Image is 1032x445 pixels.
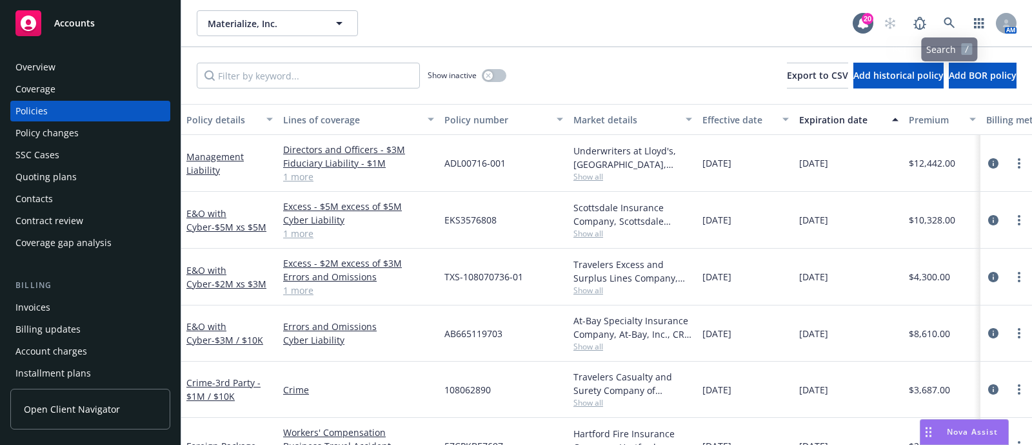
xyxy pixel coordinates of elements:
[212,221,266,233] span: - $5M xs $5M
[573,171,692,182] span: Show all
[15,363,91,384] div: Installment plans
[909,156,955,170] span: $12,442.00
[702,327,731,340] span: [DATE]
[15,57,55,78] div: Overview
[986,269,1001,285] a: circleInformation
[799,270,828,284] span: [DATE]
[10,233,170,253] a: Coverage gap analysis
[444,327,502,340] span: AB665119703
[568,104,697,135] button: Market details
[10,211,170,231] a: Contract review
[949,63,1017,88] button: Add BOR policy
[877,10,903,36] a: Start snowing
[1011,382,1027,397] a: more
[799,383,828,397] span: [DATE]
[15,79,55,99] div: Coverage
[15,145,59,165] div: SSC Cases
[10,319,170,340] a: Billing updates
[697,104,794,135] button: Effective date
[283,113,420,127] div: Lines of coverage
[186,113,259,127] div: Policy details
[10,101,170,121] a: Policies
[573,201,692,228] div: Scottsdale Insurance Company, Scottsdale Insurance Company (Nationwide), E-Risk Services, CRC Group
[10,167,170,187] a: Quoting plans
[573,144,692,171] div: Underwriters at Lloyd's, [GEOGRAPHIC_DATA], [PERSON_NAME] of [GEOGRAPHIC_DATA], AllDigital Specia...
[573,113,678,127] div: Market details
[573,285,692,296] span: Show all
[439,104,568,135] button: Policy number
[10,79,170,99] a: Coverage
[186,377,261,402] span: - 3rd Party - $1M / $10K
[920,419,1009,445] button: Nova Assist
[1011,212,1027,228] a: more
[444,383,491,397] span: 108062890
[24,402,120,416] span: Open Client Navigator
[787,69,848,81] span: Export to CSV
[186,150,244,176] a: Management Liability
[799,156,828,170] span: [DATE]
[1011,269,1027,285] a: more
[283,320,434,333] a: Errors and Omissions
[947,426,998,437] span: Nova Assist
[909,383,950,397] span: $3,687.00
[573,228,692,239] span: Show all
[10,363,170,384] a: Installment plans
[1011,326,1027,341] a: more
[283,333,434,347] a: Cyber Liability
[15,189,53,209] div: Contacts
[15,297,50,318] div: Invoices
[986,156,1001,171] a: circleInformation
[15,167,77,187] div: Quoting plans
[799,213,828,227] span: [DATE]
[787,63,848,88] button: Export to CSV
[283,143,434,156] a: Directors and Officers - $3M
[15,233,112,253] div: Coverage gap analysis
[181,104,278,135] button: Policy details
[208,17,319,30] span: Materialize, Inc.
[15,341,87,362] div: Account charges
[283,227,434,240] a: 1 more
[283,284,434,297] a: 1 more
[862,13,873,25] div: 20
[794,104,904,135] button: Expiration date
[573,314,692,341] div: At-Bay Specialty Insurance Company, At-Bay, Inc., CRC Group
[573,341,692,352] span: Show all
[909,113,962,127] div: Premium
[909,213,955,227] span: $10,328.00
[10,341,170,362] a: Account charges
[702,270,731,284] span: [DATE]
[15,211,83,231] div: Contract review
[283,270,434,284] a: Errors and Omissions
[966,10,992,36] a: Switch app
[186,320,263,346] a: E&O with Cyber
[909,270,950,284] span: $4,300.00
[10,57,170,78] a: Overview
[10,279,170,292] div: Billing
[799,113,884,127] div: Expiration date
[937,10,962,36] a: Search
[15,319,81,340] div: Billing updates
[283,156,434,170] a: Fiduciary Liability - $1M
[1011,156,1027,171] a: more
[907,10,933,36] a: Report a Bug
[212,278,266,290] span: - $2M xs $3M
[10,145,170,165] a: SSC Cases
[799,327,828,340] span: [DATE]
[212,334,263,346] span: - $3M / $10K
[702,213,731,227] span: [DATE]
[283,426,434,439] a: Workers' Compensation
[702,156,731,170] span: [DATE]
[909,327,950,340] span: $8,610.00
[853,63,944,88] button: Add historical policy
[15,123,79,143] div: Policy changes
[573,258,692,285] div: Travelers Excess and Surplus Lines Company, Travelers Insurance, Corvus Insurance (Travelers), CR...
[702,113,775,127] div: Effective date
[278,104,439,135] button: Lines of coverage
[54,18,95,28] span: Accounts
[986,382,1001,397] a: circleInformation
[904,104,981,135] button: Premium
[853,69,944,81] span: Add historical policy
[197,10,358,36] button: Materialize, Inc.
[283,200,434,213] a: Excess - $5M excess of $5M
[283,383,434,397] a: Crime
